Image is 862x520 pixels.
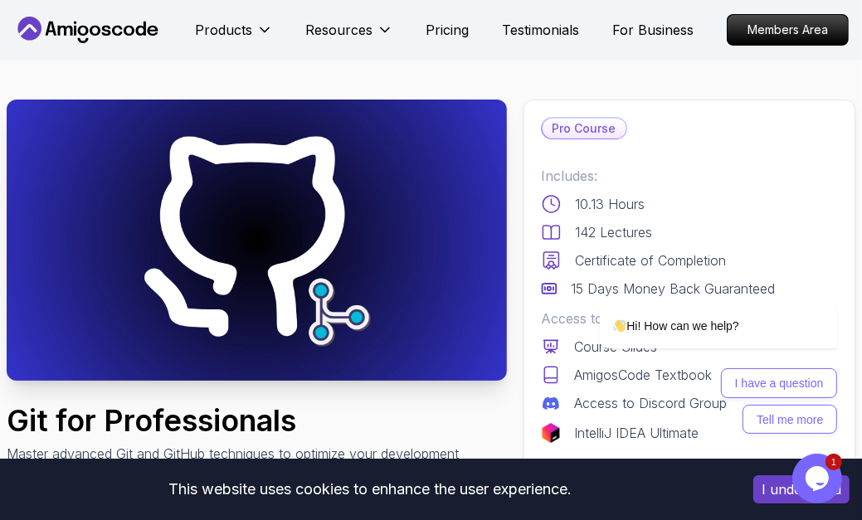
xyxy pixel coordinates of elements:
[12,471,728,508] div: This website uses cookies to enhance the user experience.
[7,100,507,381] img: git-for-professionals_thumbnail
[7,444,507,484] p: Master advanced Git and GitHub techniques to optimize your development workflow and collaboration...
[728,15,848,45] p: Members Area
[306,20,373,40] p: Resources
[727,14,849,46] a: Members Area
[792,454,845,503] iframe: chat widget
[196,20,273,53] button: Products
[306,20,393,53] button: Resources
[547,154,845,445] iframe: chat widget
[426,20,470,40] a: Pricing
[541,166,838,186] p: Includes:
[753,475,850,503] button: Accept cookies
[541,423,561,443] img: jetbrains logo
[543,119,626,139] p: Pro Course
[613,20,694,40] a: For Business
[541,309,838,328] p: Access to:
[503,20,580,40] a: Testimonials
[196,20,253,40] p: Products
[7,404,507,437] h1: Git for Professionals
